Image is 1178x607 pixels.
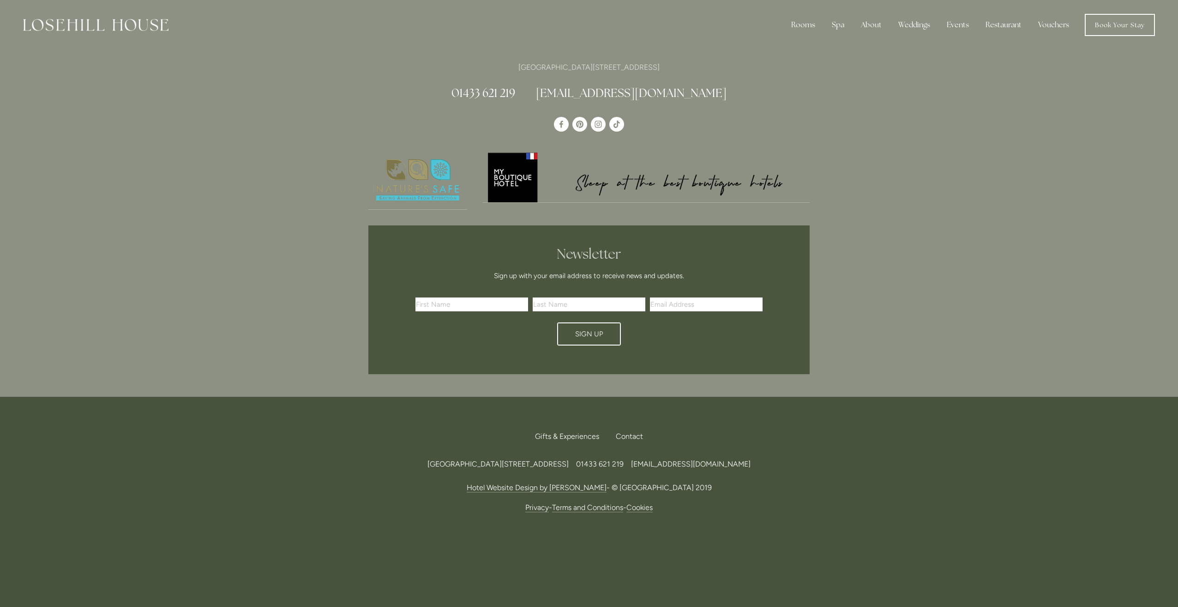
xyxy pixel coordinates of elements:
a: TikTok [609,117,624,132]
img: Nature's Safe - Logo [368,151,467,209]
p: Sign up with your email address to receive news and updates. [419,270,759,281]
button: Sign Up [557,322,621,346]
p: - - [368,501,810,514]
div: Rooms [784,16,823,34]
div: Contact [608,426,643,447]
p: [GEOGRAPHIC_DATA][STREET_ADDRESS] [368,61,810,73]
input: First Name [415,297,528,311]
a: 01433 621 219 [451,85,515,100]
img: Losehill House [23,19,168,31]
input: Email Address [650,297,763,311]
a: [EMAIL_ADDRESS][DOMAIN_NAME] [631,460,751,468]
div: Restaurant [978,16,1029,34]
span: [GEOGRAPHIC_DATA][STREET_ADDRESS] [427,460,569,468]
a: My Boutique Hotel - Logo [483,151,810,203]
img: My Boutique Hotel - Logo [483,151,810,202]
a: Nature's Safe - Logo [368,151,467,210]
a: Gifts & Experiences [535,426,607,447]
h2: Newsletter [419,246,759,262]
a: Losehill House Hotel & Spa [554,117,569,132]
p: - © [GEOGRAPHIC_DATA] 2019 [368,481,810,494]
div: About [853,16,889,34]
span: Sign Up [575,330,603,338]
a: Cookies [626,503,653,512]
a: [EMAIL_ADDRESS][DOMAIN_NAME] [536,85,727,100]
span: Gifts & Experiences [535,432,599,441]
div: Events [939,16,976,34]
div: Spa [824,16,852,34]
a: Instagram [591,117,606,132]
a: Pinterest [572,117,587,132]
a: Book Your Stay [1085,14,1155,36]
div: Weddings [891,16,938,34]
a: Hotel Website Design by [PERSON_NAME] [467,483,607,492]
a: Vouchers [1031,16,1076,34]
a: Privacy [525,503,549,512]
span: 01433 621 219 [576,460,624,468]
a: Terms and Conditions [552,503,623,512]
input: Last Name [533,297,645,311]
